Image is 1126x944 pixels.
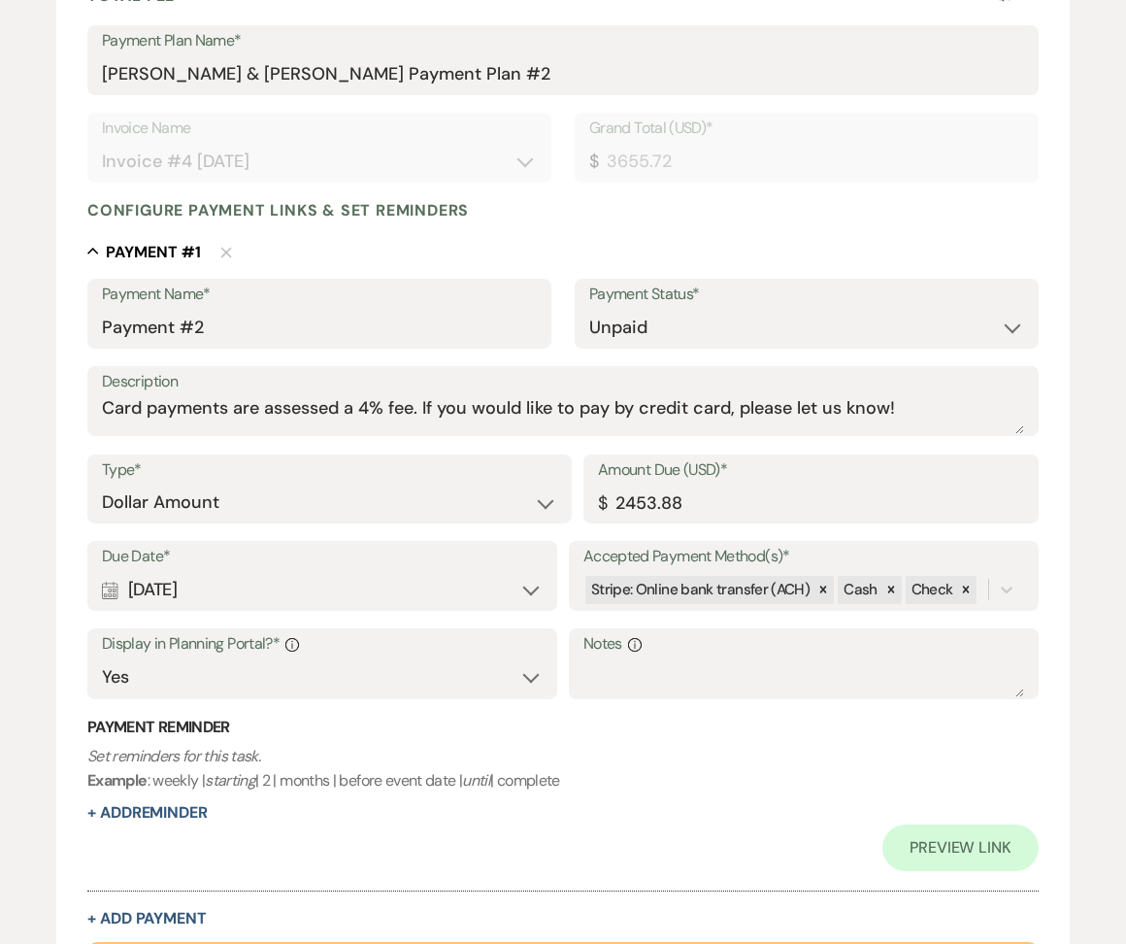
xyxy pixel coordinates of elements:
i: Set reminders for this task. [87,746,260,766]
div: $ [589,149,598,175]
button: + AddReminder [87,805,208,821]
label: Description [102,368,1024,396]
i: starting [205,770,255,791]
div: $ [598,490,607,517]
label: Type* [102,456,557,485]
h4: Configure payment links & set reminders [87,200,469,220]
label: Payment Name* [102,281,537,309]
label: Payment Status* [589,281,1024,309]
span: Stripe: Online bank transfer (ACH) [591,580,810,599]
i: until [462,770,490,791]
label: Accepted Payment Method(s)* [583,543,1024,571]
label: Amount Due (USD)* [598,456,1024,485]
div: [DATE] [102,571,543,609]
h3: Payment Reminder [87,717,1039,738]
h5: Payment # 1 [106,242,201,263]
span: Check [911,580,953,599]
label: Payment Plan Name* [102,27,1024,55]
button: Payment #1 [87,242,201,261]
button: + Add Payment [87,911,207,927]
label: Notes [583,630,1024,658]
b: Example [87,770,148,791]
span: Cash [844,580,877,599]
label: Grand Total (USD)* [589,115,1024,143]
a: Preview Link [882,825,1039,871]
p: : weekly | | 2 | months | before event date | | complete [87,744,1039,793]
label: Invoice Name [102,115,537,143]
label: Display in Planning Portal?* [102,630,543,658]
textarea: Card payments are assessed a 4% fee. If you would like to pay by credit card, please let us know! [102,395,1024,434]
label: Due Date* [102,543,543,571]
